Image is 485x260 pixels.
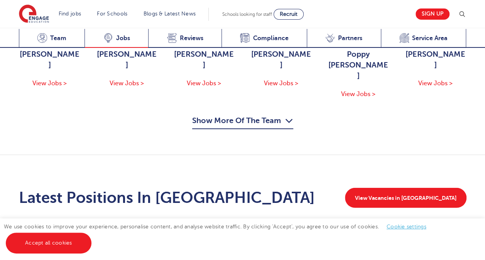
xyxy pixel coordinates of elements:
a: Compliance [221,29,307,48]
a: Accept all cookies [6,233,91,253]
a: Cookie settings [387,224,426,230]
h2: Latest Positions In [GEOGRAPHIC_DATA] [19,189,315,207]
span: View Jobs > [110,80,144,87]
a: Reviews [148,29,221,48]
span: View Jobs > [264,80,298,87]
a: Service Area [381,29,466,48]
span: Poppy [PERSON_NAME] [328,49,389,81]
span: View Jobs > [341,91,375,98]
span: Partners [338,34,362,42]
span: Service Area [412,34,448,42]
a: Find jobs [59,11,81,17]
span: View Jobs > [187,80,221,87]
span: Recruit [280,11,297,17]
span: Compliance [253,34,288,42]
span: [PERSON_NAME] [173,49,235,71]
a: For Schools [97,11,127,17]
span: Schools looking for staff [222,12,272,17]
span: [PERSON_NAME] [405,49,466,71]
a: Partners [307,29,381,48]
a: Blogs & Latest News [144,11,196,17]
span: [PERSON_NAME] [96,49,158,71]
a: Jobs [84,29,148,48]
span: View Jobs > [32,80,67,87]
a: Recruit [274,9,304,20]
span: View Jobs > [418,80,453,87]
span: Team [50,34,66,42]
span: Jobs [116,34,130,42]
span: [PERSON_NAME] [250,49,312,71]
img: Engage Education [19,5,49,24]
span: We use cookies to improve your experience, personalise content, and analyse website traffic. By c... [4,224,434,246]
button: Show More Of The Team [192,115,293,129]
span: [PERSON_NAME] [19,49,81,71]
a: Sign up [416,8,450,20]
a: Team [19,29,85,48]
span: Reviews [180,34,203,42]
a: View Vacancies in [GEOGRAPHIC_DATA] [345,188,466,208]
